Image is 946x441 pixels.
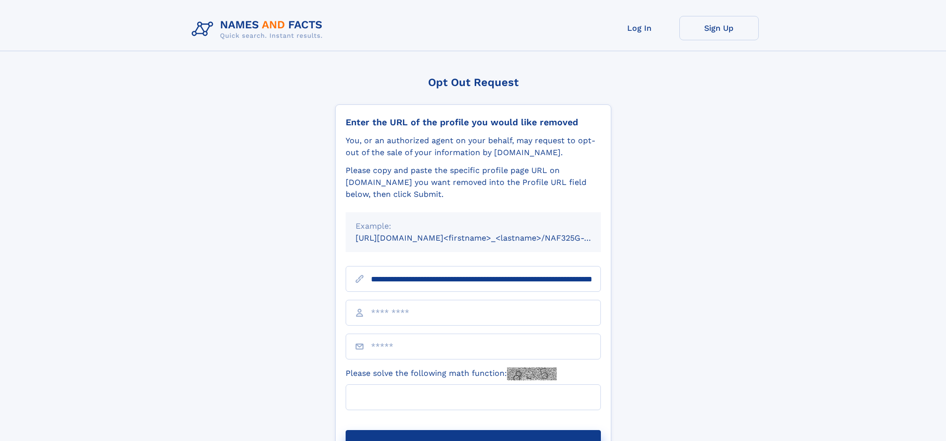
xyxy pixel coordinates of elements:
[346,135,601,159] div: You, or an authorized agent on your behalf, may request to opt-out of the sale of your informatio...
[356,220,591,232] div: Example:
[346,367,557,380] label: Please solve the following math function:
[679,16,759,40] a: Sign Up
[346,117,601,128] div: Enter the URL of the profile you would like removed
[335,76,611,88] div: Opt Out Request
[600,16,679,40] a: Log In
[356,233,620,243] small: [URL][DOMAIN_NAME]<firstname>_<lastname>/NAF325G-xxxxxxxx
[346,165,601,200] div: Please copy and paste the specific profile page URL on [DOMAIN_NAME] you want removed into the Pr...
[188,16,331,43] img: Logo Names and Facts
